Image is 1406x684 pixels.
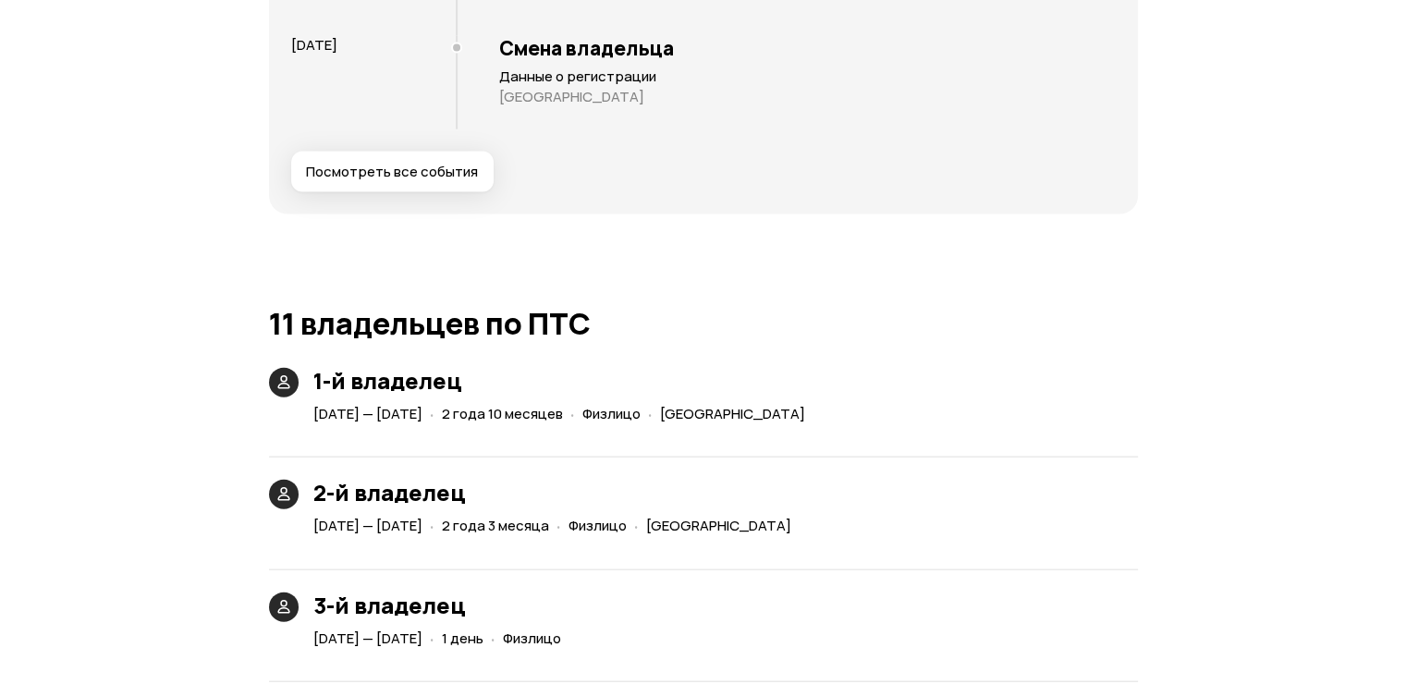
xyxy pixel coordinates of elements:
p: Данные о регистрации [499,67,1116,86]
span: · [491,623,495,653]
span: 2 года 10 месяцев [442,404,563,423]
h3: 3-й владелец [313,592,569,618]
h3: 1-й владелец [313,368,813,394]
span: [DATE] — [DATE] [313,404,422,423]
h3: 2-й владелец [313,480,799,506]
span: · [556,510,561,541]
span: [GEOGRAPHIC_DATA] [660,404,805,423]
span: 1 день [442,629,483,648]
span: Физлицо [582,404,641,423]
button: Посмотреть все события [291,152,494,192]
span: [DATE] [291,35,337,55]
span: Физлицо [569,516,627,535]
span: 2 года 3 месяца [442,516,549,535]
span: · [634,510,639,541]
h3: Смена владельца [499,36,1116,60]
h1: 11 владельцев по ПТС [269,307,1138,340]
span: [DATE] — [DATE] [313,516,422,535]
span: · [430,510,434,541]
span: · [430,398,434,429]
span: Физлицо [503,629,561,648]
span: · [570,398,575,429]
span: [GEOGRAPHIC_DATA] [646,516,791,535]
span: [DATE] — [DATE] [313,629,422,648]
span: · [648,398,653,429]
p: [GEOGRAPHIC_DATA] [499,88,1116,106]
span: · [430,623,434,653]
span: Посмотреть все события [306,163,478,181]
